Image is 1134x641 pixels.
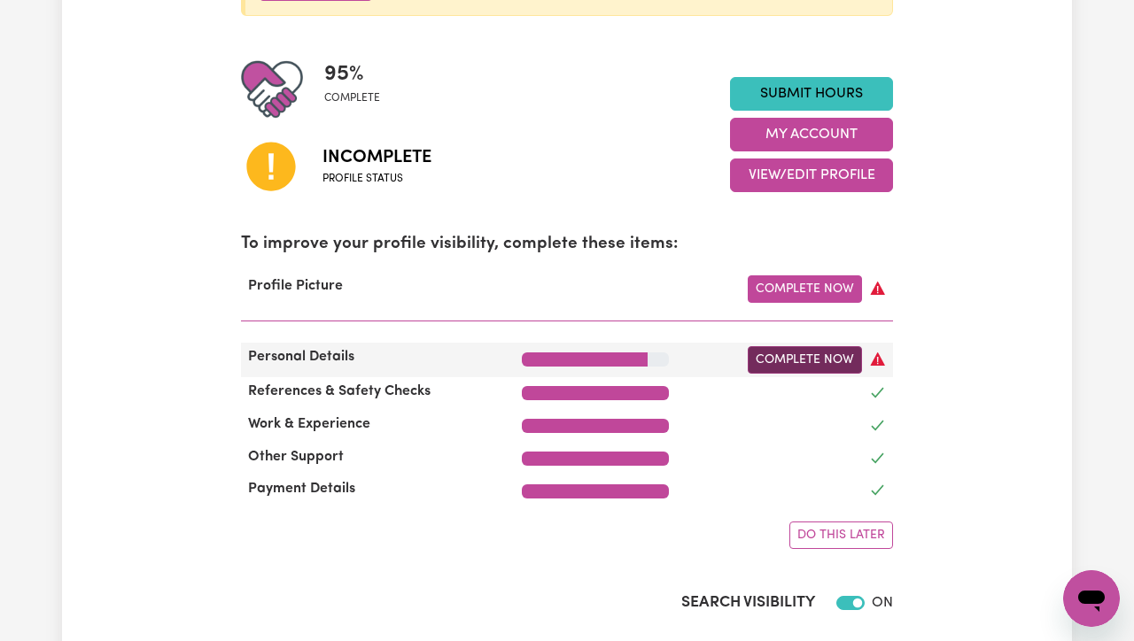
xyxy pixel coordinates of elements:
[324,58,394,120] div: Profile completeness: 95%
[324,58,380,90] span: 95 %
[241,279,350,293] span: Profile Picture
[730,77,893,111] a: Submit Hours
[797,529,885,542] span: Do this later
[789,521,893,549] button: Do this later
[1063,570,1120,627] iframe: Button to launch messaging window, conversation in progress
[322,171,431,187] span: Profile status
[872,596,893,610] span: ON
[241,350,361,364] span: Personal Details
[322,144,431,171] span: Incomplete
[241,232,893,258] p: To improve your profile visibility, complete these items:
[730,118,893,151] button: My Account
[241,417,377,431] span: Work & Experience
[748,346,862,374] a: Complete Now
[241,384,438,398] span: References & Safety Checks
[681,591,815,614] label: Search Visibility
[241,450,351,464] span: Other Support
[324,90,380,106] span: complete
[241,482,362,496] span: Payment Details
[748,275,862,303] a: Complete Now
[730,158,893,192] button: View/Edit Profile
